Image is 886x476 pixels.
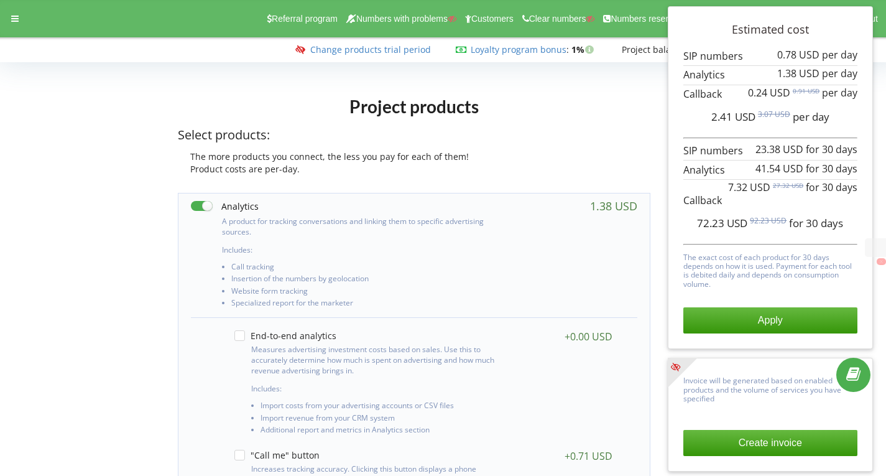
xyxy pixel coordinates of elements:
[356,14,448,24] span: Numbers with problems
[261,401,499,413] li: Import costs from your advertising accounts or CSV files
[622,44,688,55] span: Project balance:
[697,216,747,230] span: 72.23 USD
[611,14,677,24] span: Numbers reserve
[178,95,650,118] h1: Project products
[806,180,857,194] span: for 30 days
[683,22,857,38] p: Estimated cost
[728,180,770,194] span: 7.32 USD
[251,344,499,376] p: Measures advertising investment costs based on sales. Use this to accurately determine how much i...
[755,142,803,156] span: 23.38 USD
[191,200,259,213] label: Analytics
[251,383,499,394] p: Includes:
[683,182,857,207] p: Callback
[471,44,566,55] a: Loyalty program bonus
[789,216,843,230] span: for 30 days
[231,287,504,299] li: Website form tracking
[683,87,857,101] p: Callback
[773,181,803,190] sup: 27.32 USD
[683,307,857,334] button: Apply
[683,68,857,82] p: Analytics
[793,86,819,95] sup: 0.91 USD
[471,14,514,24] span: Customers
[234,330,336,341] label: End-to-end analytics
[711,110,755,124] span: 2.41 USD
[683,49,857,63] p: SIP numbers
[822,86,857,100] span: per day
[806,142,857,156] span: for 30 days
[178,151,650,163] div: The more products you connect, the less you pay for each of them!
[683,163,857,177] p: Analytics
[806,162,857,175] span: for 30 days
[222,245,504,255] p: Includes:
[748,86,790,100] span: 0.24 USD
[231,299,504,310] li: Specialized report for the marketer
[777,67,819,80] span: 1.38 USD
[231,263,504,274] li: Call tracking
[234,450,320,460] label: "Call me" button
[793,110,829,124] span: per day
[272,14,338,24] span: Referral program
[683,373,857,403] p: Invoice will be generated based on enabled products and the volume of services you have specified
[471,44,569,55] span: :
[571,44,597,55] strong: 1%
[877,258,886,265] button: X
[683,250,857,289] p: The exact cost of each product for 30 days depends on how it is used. Payment for each tool is de...
[822,48,857,62] span: per day
[683,144,857,158] p: SIP numbers
[310,44,431,55] a: Change products trial period
[758,109,790,119] sup: 3.07 USD
[529,14,586,24] span: Clear numbers
[178,163,650,175] div: Product costs are per-day.
[222,216,504,237] p: A product for tracking conversations and linking them to specific advertising sources.
[565,450,612,462] div: +0.71 USD
[590,200,637,212] div: 1.38 USD
[683,430,857,456] button: Create invoice
[231,274,504,286] li: Insertion of the numbers by geolocation
[750,215,787,226] sup: 92.23 USD
[261,414,499,426] li: Import revenue from your CRM system
[565,330,612,343] div: +0.00 USD
[822,67,857,80] span: per day
[777,48,819,62] span: 0.78 USD
[755,162,803,175] span: 41.54 USD
[261,426,499,437] li: Additional report and metrics in Analytics section
[178,126,650,144] p: Select products:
